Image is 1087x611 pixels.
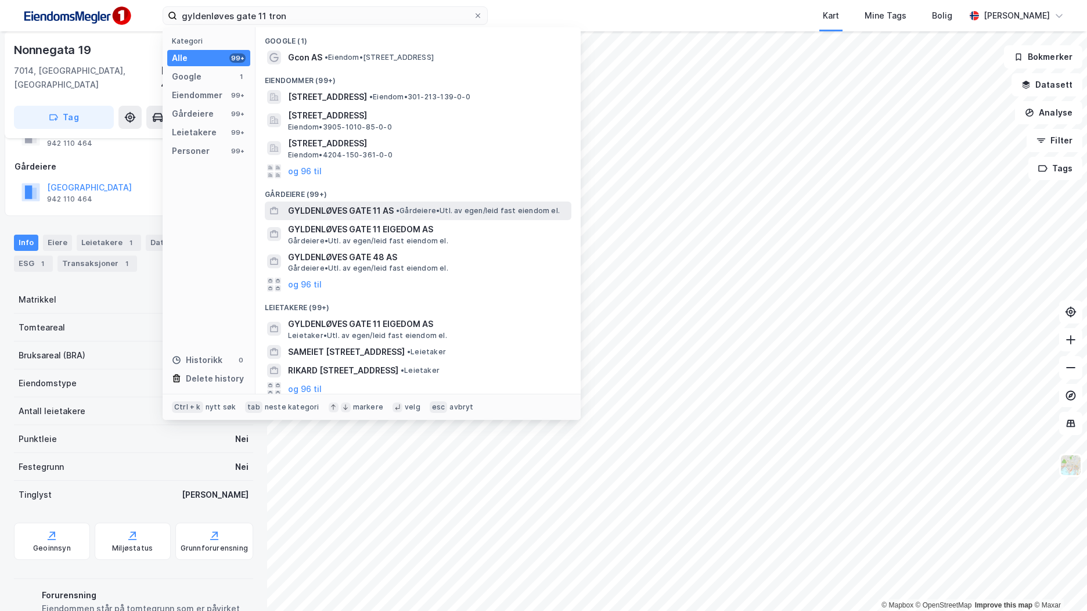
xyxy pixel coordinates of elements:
div: 1 [125,237,136,249]
div: esc [430,401,448,413]
div: velg [405,402,420,412]
span: GYLDENLØVES GATE 11 EIGEDOM AS [288,222,567,236]
span: RIKARD [STREET_ADDRESS] [288,364,398,378]
div: [PERSON_NAME] [182,488,249,502]
div: Geoinnsyn [33,544,71,553]
div: Mine Tags [865,9,906,23]
div: markere [353,402,383,412]
span: [STREET_ADDRESS] [288,90,367,104]
span: Gårdeiere • Utl. av egen/leid fast eiendom el. [288,264,448,273]
span: SAMEIET [STREET_ADDRESS] [288,345,405,359]
span: GYLDENLØVES GATE 48 AS [288,250,567,264]
span: Gcon AS [288,51,322,64]
a: Improve this map [975,601,1032,609]
span: Leietaker [407,347,446,357]
div: 99+ [229,128,246,137]
div: 942 110 464 [47,195,92,204]
div: Alle [172,51,188,65]
span: • [369,92,373,101]
span: GYLDENLØVES GATE 11 EIGEDOM AS [288,317,567,331]
div: 99+ [229,109,246,118]
div: 7014, [GEOGRAPHIC_DATA], [GEOGRAPHIC_DATA] [14,64,161,92]
div: Nonnegata 19 [14,41,93,59]
div: Bruksareal (BRA) [19,348,85,362]
button: Tags [1028,157,1082,180]
div: Punktleie [19,432,57,446]
div: Gårdeiere (99+) [255,181,581,202]
img: F4PB6Px+NJ5v8B7XTbfpPpyloAAAAASUVORK5CYII= [19,3,135,29]
div: Personer [172,144,210,158]
div: Ctrl + k [172,401,203,413]
button: Filter [1027,129,1082,152]
div: 1 [121,258,132,269]
div: Grunnforurensning [181,544,248,553]
div: Eiendomstype [19,376,77,390]
div: Kontrollprogram for chat [1029,555,1087,611]
button: Analyse [1015,101,1082,124]
span: Eiendom • 4204-150-361-0-0 [288,150,393,160]
a: Mapbox [881,601,913,609]
div: 1 [37,258,48,269]
div: 99+ [229,91,246,100]
span: GYLDENLØVES GATE 11 AS [288,204,394,218]
a: OpenStreetMap [916,601,972,609]
span: • [407,347,411,356]
span: • [396,206,399,215]
span: Eiendom • [STREET_ADDRESS] [325,53,434,62]
div: Gårdeiere [15,160,253,174]
div: avbryt [449,402,473,412]
button: og 96 til [288,278,322,292]
span: Eiendom • 301-213-139-0-0 [369,92,470,102]
div: Nei [235,460,249,474]
div: Leietakere [172,125,217,139]
div: Bolig [932,9,952,23]
div: Eiendommer (99+) [255,67,581,88]
button: og 96 til [288,382,322,396]
span: Gårdeiere • Utl. av egen/leid fast eiendom el. [288,236,448,246]
span: Leietaker [401,366,440,375]
div: Delete history [186,372,244,386]
div: Kart [823,9,839,23]
button: og 96 til [288,164,322,178]
span: • [325,53,328,62]
span: Gårdeiere • Utl. av egen/leid fast eiendom el. [396,206,560,215]
img: Z [1060,454,1082,476]
div: 1 [236,72,246,81]
input: Søk på adresse, matrikkel, gårdeiere, leietakere eller personer [177,7,473,24]
div: Kategori [172,37,250,45]
div: Google (1) [255,27,581,48]
div: Nei [235,432,249,446]
button: Datasett [1012,73,1082,96]
span: [STREET_ADDRESS] [288,109,567,123]
div: Leietakere [77,235,141,251]
div: Eiere [43,235,72,251]
div: Antall leietakere [19,404,85,418]
div: Datasett [146,235,189,251]
div: 99+ [229,53,246,63]
div: Miljøstatus [112,544,153,553]
div: neste kategori [265,402,319,412]
div: 0 [236,355,246,365]
span: Eiendom • 3905-1010-85-0-0 [288,123,392,132]
div: [PERSON_NAME] [984,9,1050,23]
div: nytt søk [206,402,236,412]
div: Eiendommer [172,88,222,102]
div: Historikk [172,353,222,367]
div: ESG [14,256,53,272]
div: Forurensning [42,588,249,602]
div: Gårdeiere [172,107,214,121]
div: Google [172,70,201,84]
div: Tinglyst [19,488,52,502]
span: [STREET_ADDRESS] [288,136,567,150]
span: Leietaker • Utl. av egen/leid fast eiendom el. [288,331,447,340]
iframe: Chat Widget [1029,555,1087,611]
div: 942 110 464 [47,139,92,148]
div: tab [245,401,262,413]
div: Info [14,235,38,251]
div: [GEOGRAPHIC_DATA], 409/271 [161,64,253,92]
div: Tomteareal [19,321,65,335]
div: Festegrunn [19,460,64,474]
button: Tag [14,106,114,129]
button: Bokmerker [1004,45,1082,69]
span: • [401,366,404,375]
